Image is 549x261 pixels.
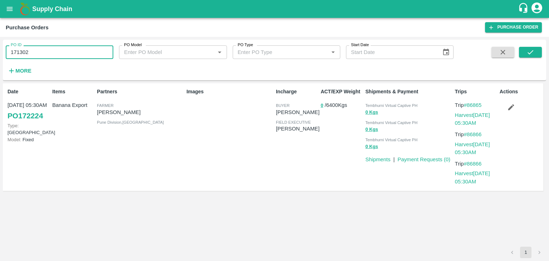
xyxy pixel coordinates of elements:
label: Start Date [351,42,369,48]
button: page 1 [520,247,531,258]
p: Date [8,88,49,95]
a: #86866 [464,132,482,137]
p: [PERSON_NAME] [97,108,183,116]
span: Farmer [97,103,113,108]
p: Trip [455,160,497,168]
a: Harvest[DATE] 05:30AM [455,142,490,155]
label: PO ID [11,42,21,48]
p: Incharge [276,88,318,95]
a: #86866 [464,161,482,167]
p: [DATE] 05:30AM [8,101,49,109]
nav: pagination navigation [505,247,546,258]
b: Supply Chain [32,5,72,13]
a: Supply Chain [32,4,518,14]
span: Tembhurni Virtual Captive PH [365,138,417,142]
a: Purchase Order [485,22,542,33]
p: Trips [455,88,497,95]
p: Trip [455,130,497,138]
p: Banana Export [52,101,94,109]
button: 0 Kgs [365,108,378,117]
button: open drawer [1,1,18,17]
input: Start Date [346,45,436,59]
p: [PERSON_NAME] [276,108,320,116]
div: account of current user [530,1,543,16]
p: / 6400 Kgs [321,101,362,109]
a: Shipments [365,157,390,162]
input: Enter PO ID [6,45,113,59]
input: Enter PO Model [121,48,203,57]
button: 0 Kgs [365,125,378,134]
input: Enter PO Type [235,48,317,57]
img: logo [18,2,32,16]
p: [GEOGRAPHIC_DATA] [8,122,49,136]
a: Payment Requests (0) [397,157,450,162]
button: Open [328,48,338,57]
button: 0 Kgs [365,143,378,151]
p: Shipments & Payment [365,88,452,95]
span: Model: [8,137,21,142]
button: 0 [321,102,323,110]
label: PO Model [124,42,142,48]
p: Items [52,88,94,95]
a: Harvest[DATE] 05:30AM [455,171,490,184]
label: PO Type [238,42,253,48]
p: Fixed [8,136,49,143]
span: Pune Division , [GEOGRAPHIC_DATA] [97,120,164,124]
p: Trip [455,101,497,109]
p: Partners [97,88,183,95]
div: | [390,153,395,163]
button: Open [215,48,224,57]
span: Type: [8,123,19,128]
div: Purchase Orders [6,23,49,32]
div: customer-support [518,3,530,15]
button: Choose date [439,45,453,59]
span: Tembhurni Virtual Captive PH [365,103,417,108]
button: More [6,65,33,77]
p: Images [187,88,273,95]
strong: More [15,68,31,74]
span: field executive [276,120,311,124]
a: PO172224 [8,109,43,122]
p: [PERSON_NAME] [276,125,320,133]
p: Actions [500,88,541,95]
span: buyer [276,103,290,108]
p: ACT/EXP Weight [321,88,362,95]
a: Harvest[DATE] 05:30AM [455,112,490,126]
span: Tembhurni Virtual Captive PH [365,120,417,125]
a: #86865 [464,102,482,108]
